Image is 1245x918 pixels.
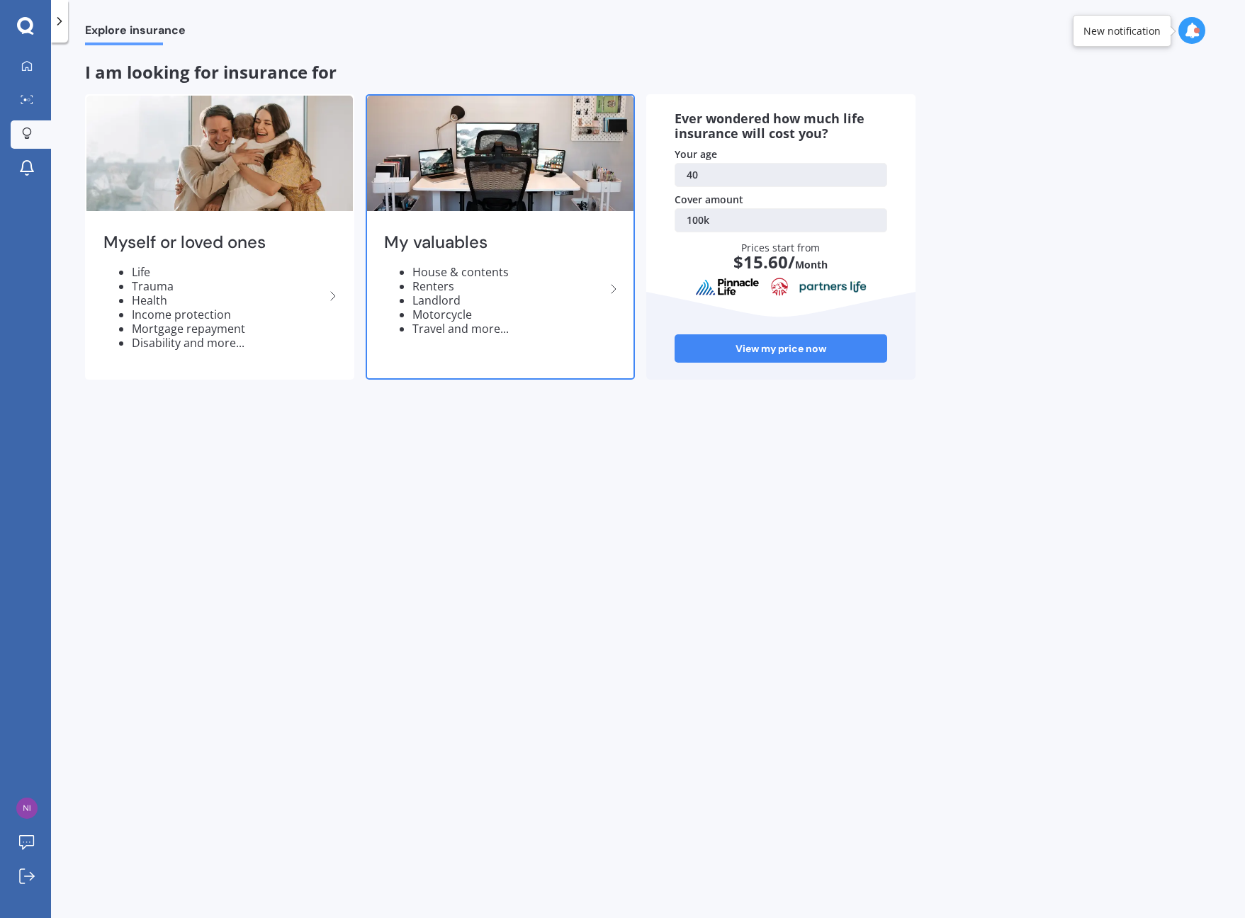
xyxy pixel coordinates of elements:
a: 100k [675,208,887,232]
li: House & contents [412,265,605,279]
div: Your age [675,147,887,161]
img: partnersLife [799,280,867,293]
li: Motorcycle [412,307,605,322]
img: pinnacle [695,278,760,296]
li: Health [132,293,325,307]
li: Life [132,265,325,279]
li: Disability and more... [132,336,325,350]
span: $ 15.60 / [733,250,795,273]
a: View my price now [675,334,887,363]
span: Month [795,258,828,271]
div: New notification [1083,24,1161,38]
img: aia [771,278,788,296]
li: Trauma [132,279,325,293]
img: My valuables [367,96,633,211]
li: Travel and more... [412,322,605,336]
li: Mortgage repayment [132,322,325,336]
h2: Myself or loved ones [103,232,325,254]
li: Income protection [132,307,325,322]
a: 40 [675,163,887,187]
li: Renters [412,279,605,293]
li: Landlord [412,293,605,307]
img: e6b46f019abb1378160e0ceabb702d67 [16,798,38,819]
div: Prices start from [689,241,873,285]
div: Ever wondered how much life insurance will cost you? [675,111,887,142]
span: Explore insurance [85,23,186,42]
h2: My valuables [384,232,605,254]
div: Cover amount [675,193,887,207]
span: I am looking for insurance for [85,60,337,84]
img: Myself or loved ones [86,96,353,211]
